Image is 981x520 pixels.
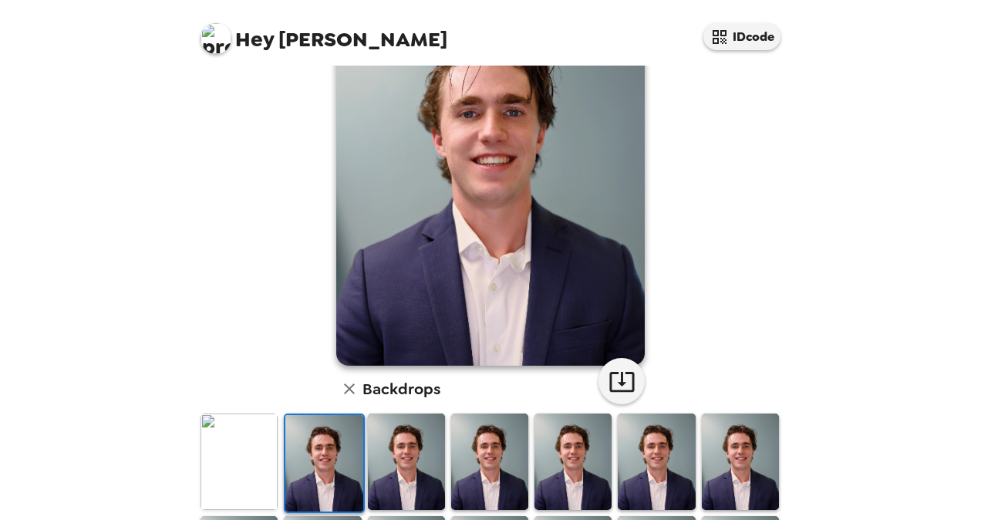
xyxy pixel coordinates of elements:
img: profile pic [201,23,231,54]
button: IDcode [703,23,780,50]
span: Hey [235,25,274,53]
img: Original [201,414,278,510]
span: [PERSON_NAME] [201,15,447,50]
h6: Backdrops [362,376,440,401]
